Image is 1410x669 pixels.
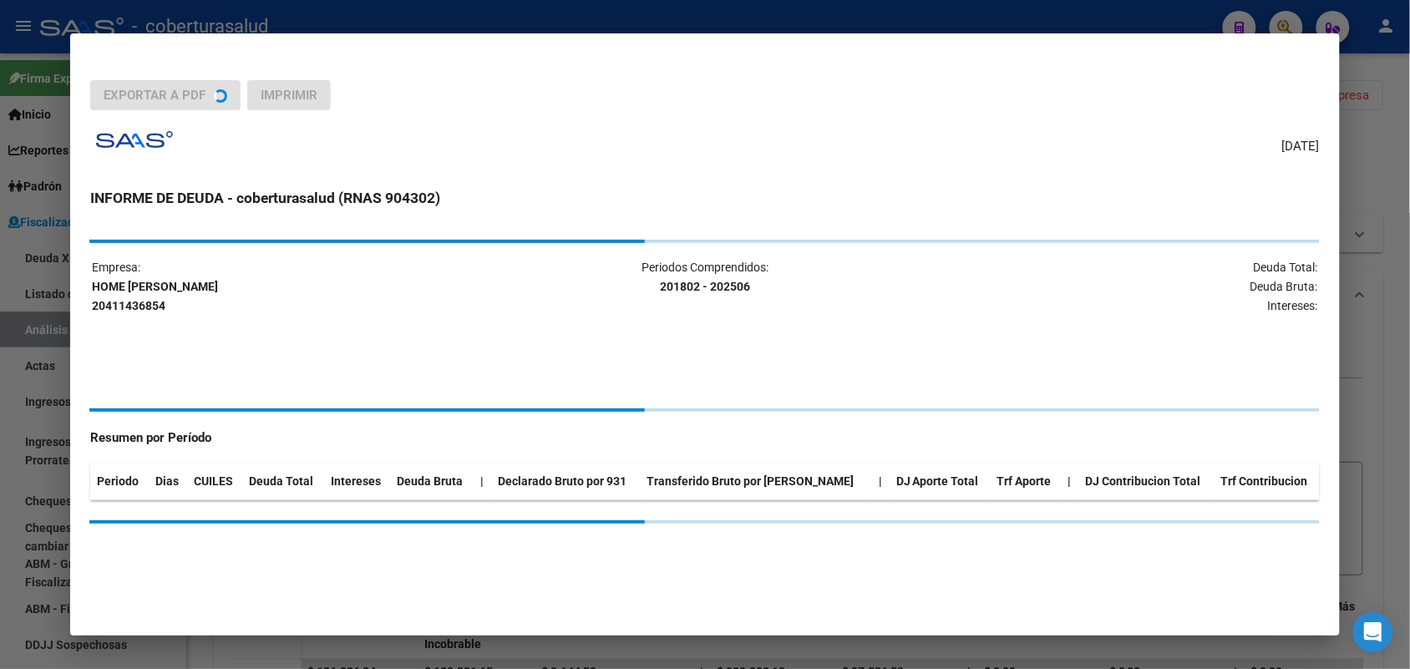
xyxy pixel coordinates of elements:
th: Deuda Bruta [391,464,474,499]
span: [DATE] [1282,137,1320,156]
th: DJ Aporte Total [890,464,991,499]
th: DJ Contribucion Total [1079,464,1215,499]
p: Deuda Total: Deuda Bruta: Intereses: [910,258,1318,315]
th: | [474,464,491,499]
th: CUILES [187,464,242,499]
th: Periodo [90,464,148,499]
span: Imprimir [261,88,317,103]
th: Declarado Bruto por 931 [491,464,641,499]
th: Transferido Bruto por [PERSON_NAME] [641,464,872,499]
h3: INFORME DE DEUDA - coberturasalud (RNAS 904302) [90,187,1319,209]
th: Intereses [324,464,391,499]
button: Imprimir [247,80,331,110]
span: Exportar a PDF [104,88,205,103]
th: | [1062,464,1079,499]
th: Deuda Total [242,464,324,499]
th: Trf Contribucion [1214,464,1319,499]
strong: 201802 - 202506 [660,280,750,293]
button: Exportar a PDF [90,80,241,110]
p: Periodos Comprendidos: [501,258,909,296]
strong: HOME [PERSON_NAME] 20411436854 [92,280,218,312]
p: Empresa: [92,258,500,315]
h4: Resumen por Período [90,428,1319,448]
th: Trf Aporte [991,464,1062,499]
div: Open Intercom Messenger [1353,612,1393,652]
th: | [872,464,890,499]
th: Dias [149,464,187,499]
